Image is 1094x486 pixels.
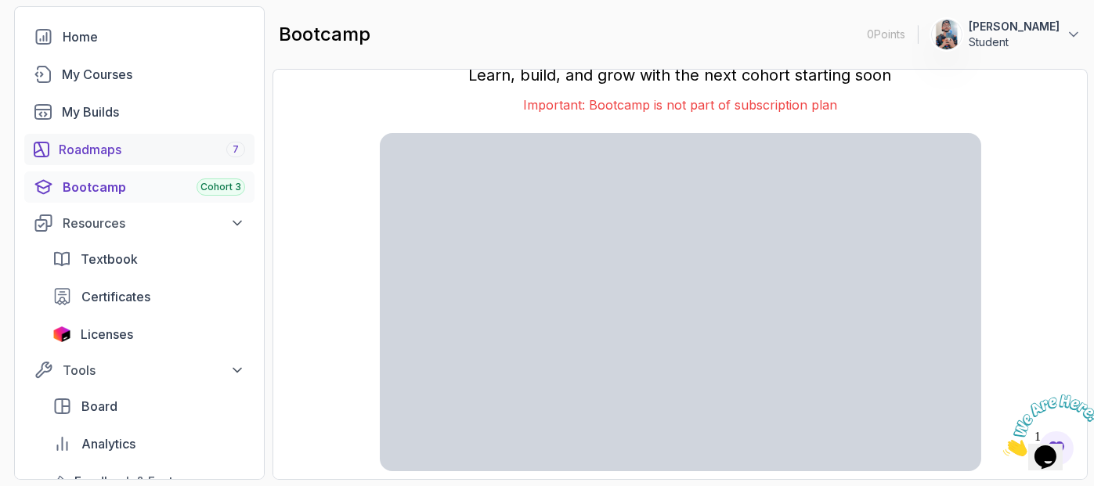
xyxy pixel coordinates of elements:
[279,22,370,47] h2: bootcamp
[6,6,103,68] img: Chat attention grabber
[24,209,255,237] button: Resources
[24,134,255,165] a: roadmaps
[24,356,255,384] button: Tools
[380,64,981,86] p: Learn, build, and grow with the next cohort starting soon
[63,361,245,380] div: Tools
[43,281,255,312] a: certificates
[24,59,255,90] a: courses
[969,19,1060,34] p: [PERSON_NAME]
[81,250,138,268] span: Textbook
[43,428,255,459] a: analytics
[63,27,245,46] div: Home
[6,6,13,20] span: 1
[24,171,255,203] a: bootcamp
[62,103,245,121] div: My Builds
[932,20,962,49] img: user profile image
[81,397,117,416] span: Board
[63,178,245,196] div: Bootcamp
[380,95,981,114] p: Important: Bootcamp is not part of subscription plan
[81,434,135,453] span: Analytics
[200,181,241,193] span: Cohort 3
[931,19,1081,50] button: user profile image[PERSON_NAME]Student
[867,27,905,42] p: 0 Points
[233,143,239,156] span: 7
[24,96,255,128] a: builds
[43,243,255,275] a: textbook
[52,326,71,342] img: jetbrains icon
[81,325,133,344] span: Licenses
[59,140,245,159] div: Roadmaps
[997,388,1094,463] iframe: chat widget
[43,319,255,350] a: licenses
[63,214,245,232] div: Resources
[969,34,1060,50] p: Student
[43,391,255,422] a: board
[24,21,255,52] a: home
[62,65,245,84] div: My Courses
[81,287,150,306] span: Certificates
